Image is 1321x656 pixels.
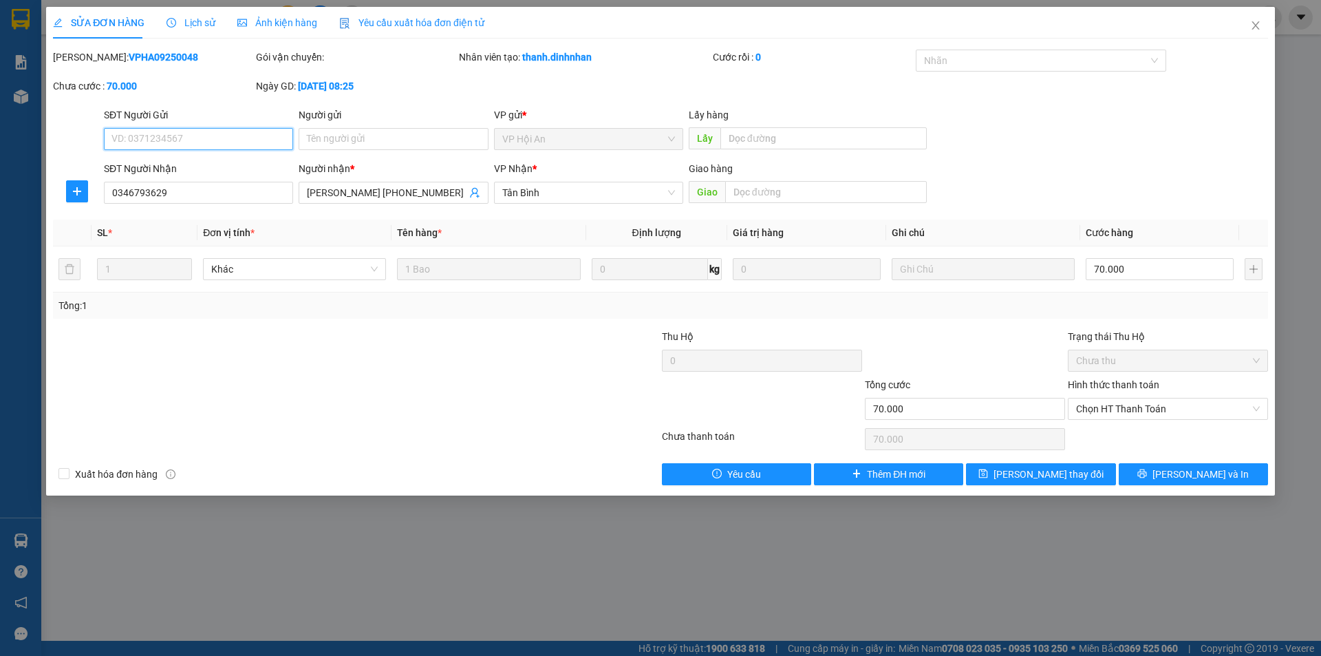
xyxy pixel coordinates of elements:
[733,258,881,280] input: 0
[1076,350,1260,371] span: Chưa thu
[502,182,675,203] span: Tân Bình
[733,227,784,238] span: Giá trị hàng
[469,187,480,198] span: user-add
[1250,20,1261,31] span: close
[256,78,456,94] div: Ngày GD:
[1236,7,1275,45] button: Close
[1152,467,1249,482] span: [PERSON_NAME] và In
[167,17,215,28] span: Lịch sử
[167,18,176,28] span: clock-circle
[58,258,80,280] button: delete
[1119,463,1268,485] button: printer[PERSON_NAME] và In
[129,52,198,63] b: VPHA09250048
[660,429,863,453] div: Chưa thanh toán
[494,107,683,123] div: VP gửi
[522,52,592,63] b: thanh.dinhnhan
[104,107,293,123] div: SĐT Người Gửi
[494,163,533,174] span: VP Nhận
[814,463,963,485] button: plusThêm ĐH mới
[689,109,729,120] span: Lấy hàng
[256,50,456,65] div: Gói vận chuyển:
[1076,399,1260,419] span: Chọn HT Thanh Toán
[662,331,694,342] span: Thu Hộ
[1068,329,1268,344] div: Trạng thái Thu Hộ
[994,467,1104,482] span: [PERSON_NAME] thay đổi
[66,180,88,202] button: plus
[107,81,137,92] b: 70.000
[727,467,761,482] span: Yêu cầu
[966,463,1115,485] button: save[PERSON_NAME] thay đổi
[632,227,681,238] span: Định lượng
[892,258,1075,280] input: Ghi Chú
[67,186,87,197] span: plus
[867,467,925,482] span: Thêm ĐH mới
[58,298,510,313] div: Tổng: 1
[1086,227,1133,238] span: Cước hàng
[713,50,913,65] div: Cước rồi :
[69,467,163,482] span: Xuất hóa đơn hàng
[1137,469,1147,480] span: printer
[662,463,811,485] button: exclamation-circleYêu cầu
[166,469,175,479] span: info-circle
[720,127,927,149] input: Dọc đường
[339,17,484,28] span: Yêu cầu xuất hóa đơn điện tử
[53,50,253,65] div: [PERSON_NAME]:
[298,81,354,92] b: [DATE] 08:25
[689,127,720,149] span: Lấy
[502,129,675,149] span: VP Hội An
[865,379,910,390] span: Tổng cước
[97,227,108,238] span: SL
[53,78,253,94] div: Chưa cước :
[978,469,988,480] span: save
[886,220,1080,246] th: Ghi chú
[397,258,580,280] input: VD: Bàn, Ghế
[53,18,63,28] span: edit
[689,163,733,174] span: Giao hàng
[211,259,378,279] span: Khác
[1068,379,1159,390] label: Hình thức thanh toán
[725,181,927,203] input: Dọc đường
[53,17,144,28] span: SỬA ĐƠN HÀNG
[712,469,722,480] span: exclamation-circle
[852,469,861,480] span: plus
[708,258,722,280] span: kg
[397,227,442,238] span: Tên hàng
[689,181,725,203] span: Giao
[299,107,488,123] div: Người gửi
[755,52,761,63] b: 0
[459,50,710,65] div: Nhân viên tạo:
[339,18,350,29] img: icon
[1245,258,1263,280] button: plus
[203,227,255,238] span: Đơn vị tính
[104,161,293,176] div: SĐT Người Nhận
[237,18,247,28] span: picture
[299,161,488,176] div: Người nhận
[237,17,317,28] span: Ảnh kiện hàng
